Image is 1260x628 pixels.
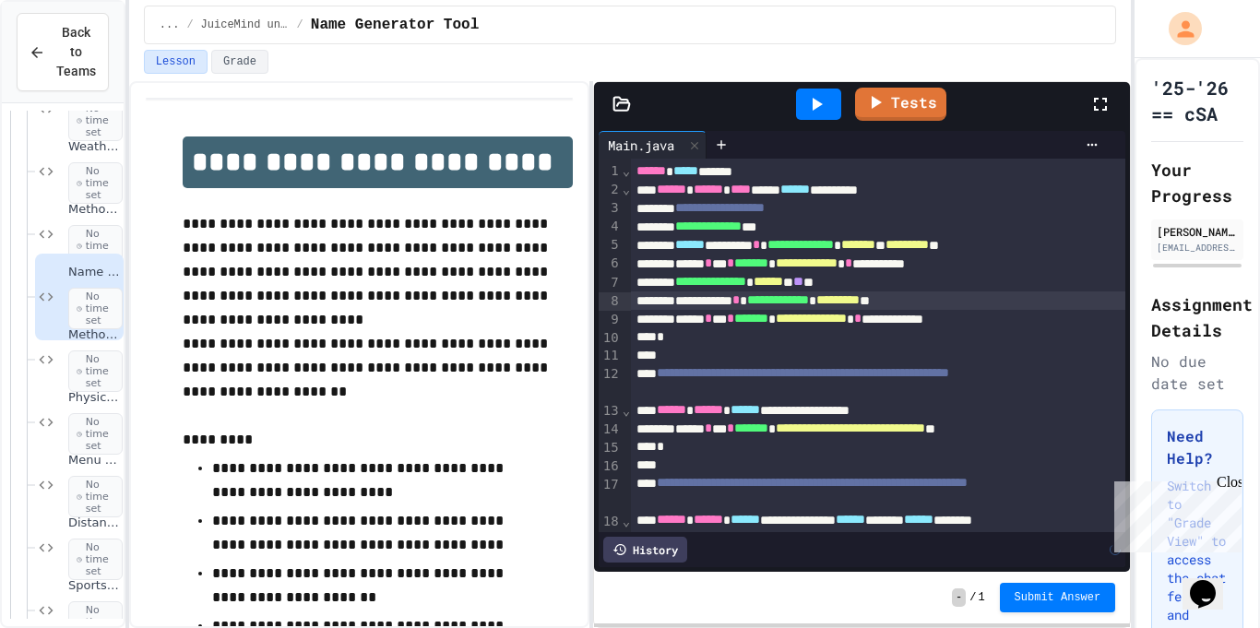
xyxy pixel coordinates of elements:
span: Sports Stats Hub [68,578,120,594]
span: Fold line [622,514,631,528]
div: 14 [599,421,622,439]
span: ... [160,18,180,32]
span: No time set [68,162,123,205]
div: 9 [599,311,622,329]
button: Grade [211,50,268,74]
div: 3 [599,199,622,218]
div: 18 [599,513,622,550]
div: History [603,537,687,563]
span: No time set [68,476,123,518]
div: 16 [599,457,622,476]
span: / [969,590,976,605]
div: 17 [599,476,622,513]
div: [EMAIL_ADDRESS][DOMAIN_NAME] [1157,241,1238,255]
a: Tests [855,88,946,121]
span: No time set [68,288,123,330]
span: Physics Lab Simulator [68,390,120,406]
span: No time set [68,100,123,142]
button: Submit Answer [1000,583,1116,612]
span: Fold line [622,182,631,196]
div: [PERSON_NAME] [1157,223,1238,240]
div: 15 [599,439,622,457]
span: No time set [68,539,123,581]
div: Main.java [599,131,707,159]
h2: Assignment Details [1151,291,1243,343]
h1: '25-'26 == cSA [1151,75,1243,126]
div: 5 [599,236,622,255]
span: Fold line [622,403,631,418]
span: No time set [68,350,123,393]
iframe: chat widget [1107,474,1242,552]
div: Chat with us now!Close [7,7,127,117]
div: 4 [599,218,622,236]
span: 1 [978,590,984,605]
div: 10 [599,329,622,348]
span: JuiceMind unit1AddEx = new JuiceMind(); [201,18,290,32]
span: - [952,588,966,607]
span: Name Generator Tool [68,265,120,280]
span: / [297,18,303,32]
div: 1 [599,162,622,181]
button: Lesson [144,50,208,74]
span: No time set [68,413,123,456]
span: Method Declaration Helper [68,202,120,218]
div: 7 [599,274,622,292]
span: Weather Station Debugger [68,139,120,155]
div: No due date set [1151,350,1243,395]
span: Distance Calculator Fix [68,515,120,531]
button: Back to Teams [17,13,109,91]
span: Method Signature Fixer [68,327,120,343]
h2: Your Progress [1151,157,1243,208]
span: Name Generator Tool [311,14,479,36]
div: 2 [599,181,622,199]
div: 11 [599,347,622,365]
span: Menu Price Calculator [68,453,120,468]
iframe: chat widget [1183,554,1242,610]
span: Fold line [622,163,631,178]
div: 12 [599,365,622,402]
div: 8 [599,292,622,311]
span: Submit Answer [1015,590,1101,605]
div: 13 [599,402,622,421]
h3: Need Help? [1167,425,1228,469]
span: / [186,18,193,32]
span: Back to Teams [56,23,96,81]
div: Main.java [599,136,683,155]
span: No time set [68,225,123,267]
div: 6 [599,255,622,273]
div: My Account [1149,7,1207,50]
